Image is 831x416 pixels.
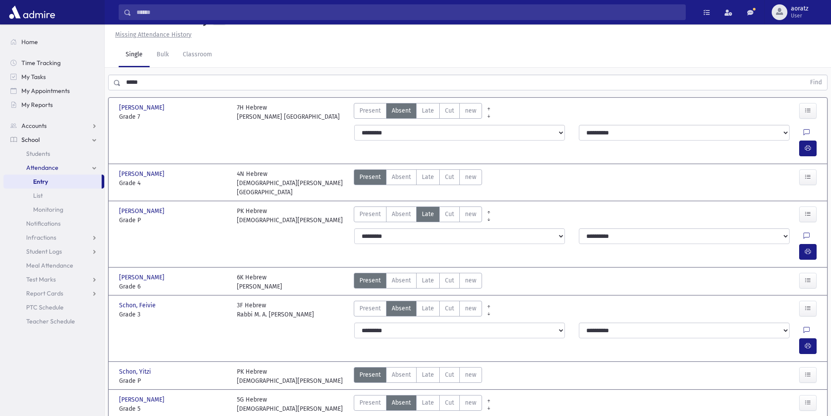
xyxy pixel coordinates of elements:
span: Present [359,106,381,115]
span: Late [422,210,434,219]
span: Present [359,172,381,182]
span: Present [359,210,381,219]
a: My Appointments [3,84,104,98]
a: Monitoring [3,203,104,217]
div: PK Hebrew [DEMOGRAPHIC_DATA][PERSON_NAME] [237,367,343,385]
span: Late [422,304,434,313]
div: 4N Hebrew [DEMOGRAPHIC_DATA][PERSON_NAME][GEOGRAPHIC_DATA] [237,169,346,197]
a: Students [3,147,104,161]
span: new [465,172,476,182]
span: My Tasks [21,73,46,81]
a: Entry [3,175,102,189]
span: new [465,304,476,313]
a: Meal Attendance [3,258,104,272]
span: [PERSON_NAME] [119,273,166,282]
a: Time Tracking [3,56,104,70]
span: Cut [445,370,454,379]
span: Time Tracking [21,59,61,67]
div: AttTypes [354,273,482,291]
a: School [3,133,104,147]
div: AttTypes [354,169,482,197]
span: Grade 3 [119,310,228,319]
span: Present [359,398,381,407]
span: [PERSON_NAME] [119,395,166,404]
span: Students [26,150,50,158]
div: AttTypes [354,395,482,413]
span: new [465,370,476,379]
span: Home [21,38,38,46]
span: Monitoring [33,206,63,213]
a: Student Logs [3,244,104,258]
div: 3F Hebrew Rabbi M. A. [PERSON_NAME] [237,301,314,319]
a: Report Cards [3,286,104,300]
span: Test Marks [26,275,56,283]
input: Search [131,4,685,20]
a: Home [3,35,104,49]
span: Schon, Yitzi [119,367,153,376]
span: User [791,12,808,19]
div: AttTypes [354,103,482,121]
span: Cut [445,106,454,115]
a: Notifications [3,217,104,230]
a: Infractions [3,230,104,244]
a: Test Marks [3,272,104,286]
span: Cut [445,276,454,285]
span: Grade P [119,376,228,385]
span: Grade 4 [119,179,228,188]
span: Present [359,304,381,313]
span: Late [422,276,434,285]
span: new [465,106,476,115]
span: Late [422,106,434,115]
span: List [33,192,43,199]
span: My Appointments [21,87,70,95]
span: Grade P [119,216,228,225]
span: Student Logs [26,248,62,255]
div: 6K Hebrew [PERSON_NAME] [237,273,282,291]
span: Grade 5 [119,404,228,413]
span: Present [359,276,381,285]
span: Notifications [26,220,61,227]
span: Meal Attendance [26,261,73,269]
a: PTC Schedule [3,300,104,314]
a: List [3,189,104,203]
a: Bulk [150,43,176,67]
span: Entry [33,178,48,186]
a: Teacher Schedule [3,314,104,328]
span: Absent [392,304,411,313]
span: Cut [445,304,454,313]
span: Infractions [26,234,56,241]
a: Classroom [176,43,219,67]
span: [PERSON_NAME] [119,206,166,216]
span: Late [422,172,434,182]
span: aoratz [791,5,808,12]
div: 5G Hebrew [DEMOGRAPHIC_DATA][PERSON_NAME] [237,395,343,413]
span: Cut [445,210,454,219]
span: Cut [445,172,454,182]
span: Attendance [26,164,58,172]
span: Teacher Schedule [26,317,75,325]
span: Absent [392,172,411,182]
span: [PERSON_NAME] [119,169,166,179]
span: Late [422,370,434,379]
span: new [465,276,476,285]
span: [PERSON_NAME] [119,103,166,112]
img: AdmirePro [7,3,57,21]
u: Missing Attendance History [115,31,192,38]
span: Absent [392,276,411,285]
div: AttTypes [354,206,482,225]
span: Absent [392,210,411,219]
div: PK Hebrew [DEMOGRAPHIC_DATA][PERSON_NAME] [237,206,343,225]
button: Find [805,75,827,90]
span: new [465,210,476,219]
span: Absent [392,106,411,115]
a: My Reports [3,98,104,112]
a: Accounts [3,119,104,133]
div: AttTypes [354,301,482,319]
span: Absent [392,370,411,379]
span: Present [359,370,381,379]
span: Absent [392,398,411,407]
a: Single [119,43,150,67]
a: Attendance [3,161,104,175]
div: AttTypes [354,367,482,385]
a: Missing Attendance History [112,31,192,38]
